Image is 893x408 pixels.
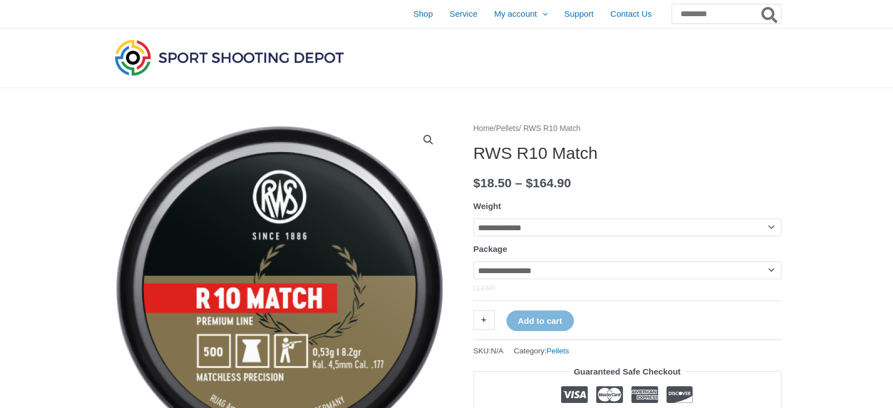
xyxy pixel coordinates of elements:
[759,4,781,23] button: Search
[474,344,504,358] span: SKU:
[112,37,346,78] img: Sport Shooting Depot
[474,176,512,190] bdi: 18.50
[474,310,495,330] a: +
[569,364,686,380] legend: Guaranteed Safe Checkout
[506,310,574,331] button: Add to cart
[496,124,519,133] a: Pellets
[474,285,495,292] a: Clear options
[525,176,571,190] bdi: 164.90
[547,347,569,355] a: Pellets
[474,122,781,136] nav: Breadcrumb
[525,176,533,190] span: $
[474,176,481,190] span: $
[514,344,569,358] span: Category:
[474,124,494,133] a: Home
[474,201,501,211] label: Weight
[515,176,523,190] span: –
[418,130,438,150] a: View full-screen image gallery
[474,143,781,163] h1: RWS R10 Match
[474,244,508,254] label: Package
[491,347,504,355] span: N/A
